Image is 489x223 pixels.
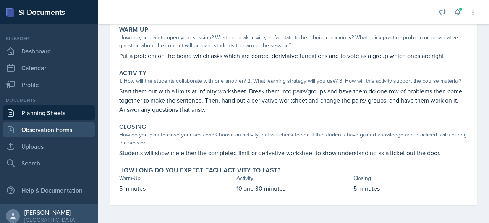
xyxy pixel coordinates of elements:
[119,34,468,50] div: How do you plan to open your session? What icebreaker will you facilitate to help build community...
[353,184,468,193] p: 5 minutes
[3,156,95,171] a: Search
[119,69,146,77] label: Activity
[119,184,233,193] p: 5 minutes
[3,183,95,198] div: Help & Documentation
[3,35,95,42] div: Si leader
[3,60,95,75] a: Calendar
[3,97,95,104] div: Documents
[119,26,149,34] label: Warm-Up
[3,122,95,137] a: Observation Forms
[119,167,280,174] label: How long do you expect each activity to last?
[119,51,468,60] p: Put a problem on the board which asks which are correct deriviatve funcations and to vote as a gr...
[119,123,146,131] label: Closing
[119,131,468,147] div: How do you plan to close your session? Choose an activity that will check to see if the students ...
[119,77,468,85] div: 1. How will the students collaborate with one another? 2. What learning strategy will you use? 3....
[24,209,76,216] div: [PERSON_NAME]
[119,174,233,182] div: Warm-Up
[3,139,95,154] a: Uploads
[236,174,351,182] div: Activity
[3,43,95,59] a: Dashboard
[236,184,351,193] p: 10 and 30 minutes
[3,77,95,92] a: Profile
[119,87,468,114] p: Start them out with a limits at infinity worksheet. Break them into pairs/groups and have them do...
[353,174,468,182] div: Closing
[119,148,468,157] p: Students will show me either the completed limit or derivative worksheet to show understanding as...
[3,105,95,120] a: Planning Sheets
